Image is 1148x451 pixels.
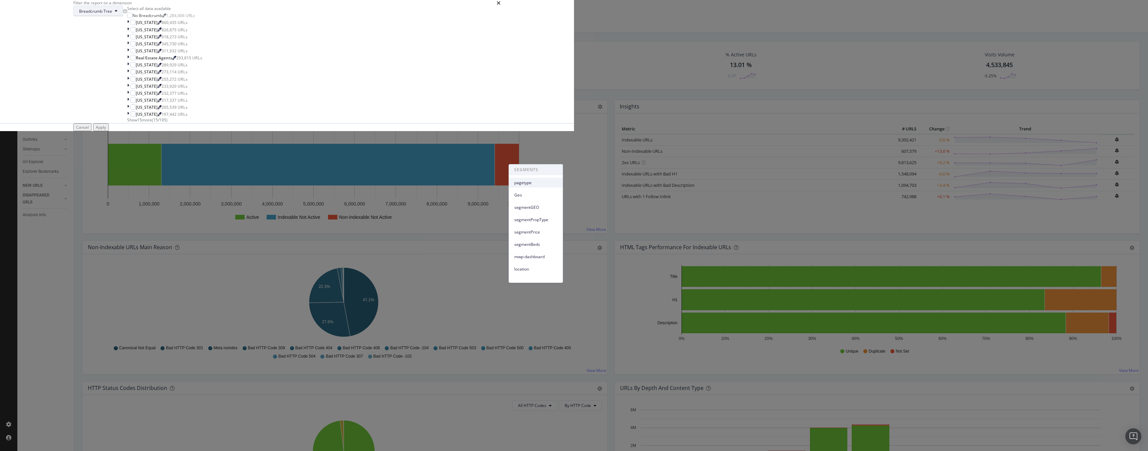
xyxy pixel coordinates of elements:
[136,69,158,75] div: [US_STATE]
[79,8,112,14] span: Breadcrumb Tree
[514,217,557,223] span: segmentPropType
[127,6,202,11] div: Select all data available
[136,34,158,40] div: [US_STATE]
[132,13,162,18] div: No Breadcrumb
[136,20,158,25] div: [US_STATE]
[136,104,158,110] div: [US_STATE]
[136,111,158,117] div: [US_STATE]
[162,104,188,110] div: 205,539 URLs
[152,117,168,123] span: ( 15 / 195 )
[73,123,91,131] button: Cancel
[136,27,158,33] div: [US_STATE]
[162,76,188,82] div: 255,272 URLs
[162,34,188,40] div: 618,273 URLs
[162,90,188,96] div: 232,377 URLs
[73,6,123,16] button: Breadcrumb Tree
[136,90,158,96] div: [US_STATE]
[514,266,557,272] span: location
[514,180,557,186] span: pagetype
[514,254,557,260] span: mwp-dashboard
[166,13,195,18] div: 1,284,406 URLs
[162,48,188,54] div: 311,932 URLs
[514,192,557,198] span: Geo
[509,164,563,175] span: SEGMENTS
[136,55,172,61] div: Real Estate Agents
[136,62,158,68] div: [US_STATE]
[162,69,188,75] div: 273,114 URLs
[127,117,152,123] span: Show 15 more
[162,111,188,117] div: 197,442 URLs
[162,62,188,68] div: 289,929 URLs
[136,48,158,54] div: [US_STATE]
[514,229,557,235] span: segmentPrice
[514,204,557,210] span: segmentGEO
[162,97,188,103] div: 217,337 URLs
[136,41,158,47] div: [US_STATE]
[1125,428,1141,444] div: Open Intercom Messenger
[162,41,188,47] div: 345,730 URLs
[162,83,188,89] div: 233,920 URLs
[136,76,158,82] div: [US_STATE]
[96,124,106,130] div: Apply
[136,83,158,89] div: [US_STATE]
[162,27,188,33] div: 826,875 URLs
[514,242,557,248] span: segmentBeds
[176,55,202,61] div: 293,815 URLs
[93,123,109,131] button: Apply
[136,97,158,103] div: [US_STATE]
[76,124,89,130] div: Cancel
[514,279,557,285] span: scriptcalls
[162,20,188,25] div: 860,435 URLs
